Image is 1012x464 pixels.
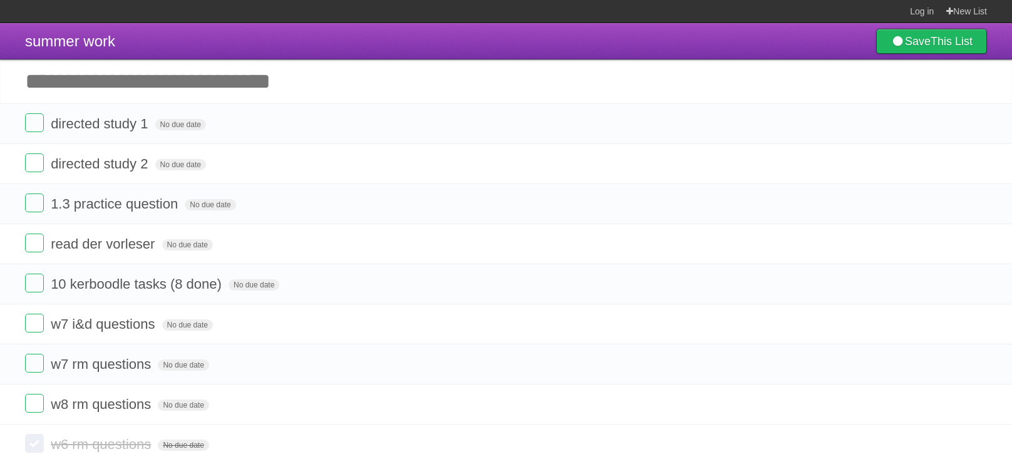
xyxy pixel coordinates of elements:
[158,440,209,451] span: No due date
[25,113,44,132] label: Done
[931,35,973,48] b: This List
[162,239,213,250] span: No due date
[51,156,151,172] span: directed study 2
[25,274,44,292] label: Done
[25,234,44,252] label: Done
[51,196,181,212] span: 1.3 practice question
[51,116,151,131] span: directed study 1
[51,356,154,372] span: w7 rm questions
[25,193,44,212] label: Done
[25,434,44,453] label: Done
[155,119,206,130] span: No due date
[25,314,44,333] label: Done
[876,29,987,54] a: SaveThis List
[51,316,158,332] span: w7 i&d questions
[229,279,279,291] span: No due date
[51,436,154,452] span: w6 rm questions
[158,359,209,371] span: No due date
[25,33,115,49] span: summer work
[155,159,206,170] span: No due date
[185,199,235,210] span: No due date
[25,394,44,413] label: Done
[51,396,154,412] span: w8 rm questions
[51,236,158,252] span: read der vorleser
[158,400,209,411] span: No due date
[162,319,213,331] span: No due date
[51,276,225,292] span: 10 kerboodle tasks (8 done)
[25,354,44,373] label: Done
[25,153,44,172] label: Done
